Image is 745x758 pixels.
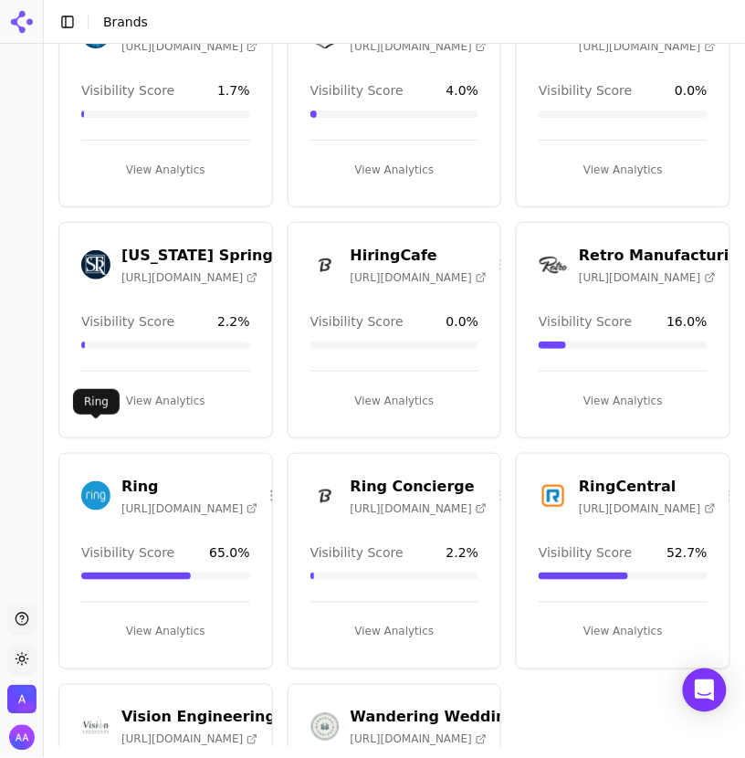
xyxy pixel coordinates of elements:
p: Ring [84,395,109,409]
img: Colorado Springs Criminal Defense [81,250,110,279]
span: 0.0 % [446,312,479,331]
h3: Vision Engineering [121,707,276,729]
span: Visibility Score [310,543,404,562]
span: Visibility Score [81,543,174,562]
img: Admin [7,685,37,714]
img: RingCentral [539,481,568,511]
img: HiringCafe [310,250,340,279]
span: [URL][DOMAIN_NAME] [121,501,257,516]
button: View Analytics [539,617,708,647]
span: Visibility Score [310,312,404,331]
nav: breadcrumb [103,13,148,31]
button: Open organization switcher [7,685,37,714]
span: [URL][DOMAIN_NAME] [351,270,487,285]
span: Brands [103,15,148,29]
button: Open user button [9,725,35,751]
h3: Wandering Weddings [351,707,526,729]
span: [URL][DOMAIN_NAME] [579,39,715,54]
span: 16.0 % [667,312,708,331]
span: [URL][DOMAIN_NAME] [351,39,487,54]
span: [URL][DOMAIN_NAME] [579,501,715,516]
span: [URL][DOMAIN_NAME] [351,501,487,516]
button: View Analytics [310,386,479,416]
h3: RingCentral [579,476,715,498]
span: Visibility Score [81,81,174,100]
img: Ring Concierge [310,481,340,511]
img: Vision Engineering [81,712,110,742]
h3: Ring Concierge [351,476,487,498]
h3: Ring [121,476,257,498]
span: [URL][DOMAIN_NAME] [121,732,257,747]
span: [URL][DOMAIN_NAME] [121,39,257,54]
button: View Analytics [310,155,479,184]
img: Alp Aysan [9,725,35,751]
span: 0.0 % [675,81,708,100]
button: View Analytics [310,617,479,647]
button: View Analytics [539,155,708,184]
button: View Analytics [81,617,250,647]
span: [URL][DOMAIN_NAME] [121,270,257,285]
h3: HiringCafe [351,245,487,267]
span: Visibility Score [310,81,404,100]
span: 2.2 % [446,543,479,562]
img: Ring [81,481,110,511]
span: [URL][DOMAIN_NAME] [579,270,715,285]
span: 65.0 % [209,543,249,562]
span: Visibility Score [81,312,174,331]
h3: [US_STATE] Springs Criminal Defense [121,245,427,267]
span: Visibility Score [539,543,632,562]
span: Visibility Score [539,81,632,100]
span: 4.0 % [446,81,479,100]
div: Open Intercom Messenger [683,669,727,712]
span: [URL][DOMAIN_NAME] [351,732,487,747]
span: 52.7 % [667,543,708,562]
img: Retro Manufacturing [539,250,568,279]
button: View Analytics [81,386,250,416]
span: 1.7 % [217,81,250,100]
img: Wandering Weddings [310,712,340,742]
span: 2.2 % [217,312,250,331]
span: Visibility Score [539,312,632,331]
button: View Analytics [539,386,708,416]
button: View Analytics [81,155,250,184]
